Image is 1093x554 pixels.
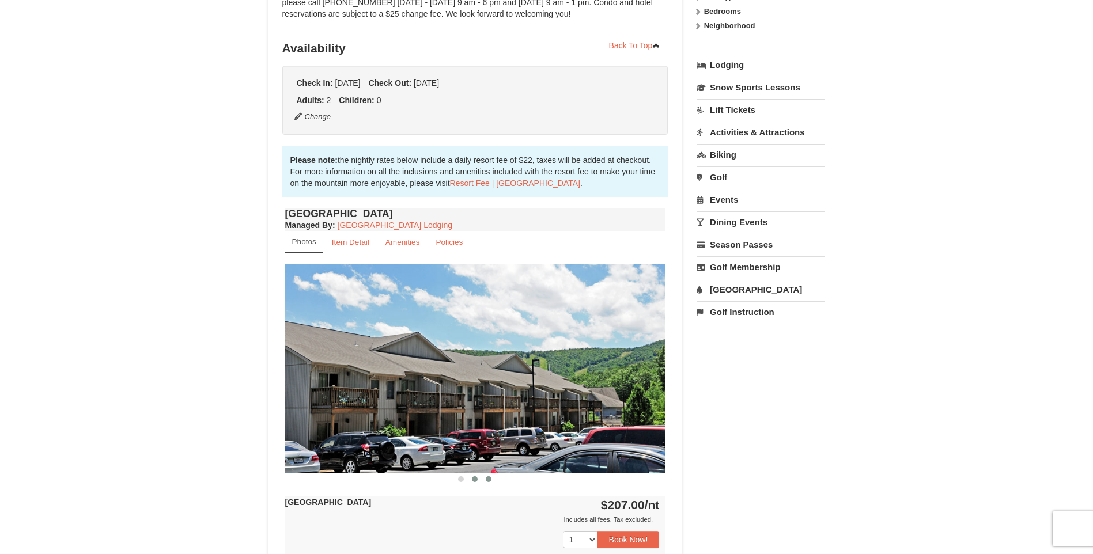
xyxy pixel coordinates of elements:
[285,514,660,525] div: Includes all fees. Tax excluded.
[697,256,825,278] a: Golf Membership
[377,96,381,105] span: 0
[285,231,323,253] a: Photos
[339,96,374,105] strong: Children:
[697,55,825,75] a: Lodging
[697,166,825,188] a: Golf
[597,531,660,548] button: Book Now!
[450,179,580,188] a: Resort Fee | [GEOGRAPHIC_DATA]
[697,301,825,322] a: Golf Instruction
[292,237,316,246] small: Photos
[297,96,324,105] strong: Adults:
[602,37,668,54] a: Back To Top
[327,96,331,105] span: 2
[285,221,335,230] strong: :
[282,37,668,60] h3: Availability
[697,122,825,143] a: Activities & Attractions
[324,231,377,253] a: Item Detail
[697,189,825,210] a: Events
[697,279,825,300] a: [GEOGRAPHIC_DATA]
[332,238,369,246] small: Item Detail
[285,498,372,507] strong: [GEOGRAPHIC_DATA]
[385,238,420,246] small: Amenities
[294,111,332,123] button: Change
[297,78,333,88] strong: Check In:
[436,238,463,246] small: Policies
[428,231,470,253] a: Policies
[697,77,825,98] a: Snow Sports Lessons
[282,146,668,197] div: the nightly rates below include a daily resort fee of $22, taxes will be added at checkout. For m...
[368,78,411,88] strong: Check Out:
[704,7,741,16] strong: Bedrooms
[414,78,439,88] span: [DATE]
[704,21,755,30] strong: Neighborhood
[290,155,338,165] strong: Please note:
[697,211,825,233] a: Dining Events
[285,264,665,472] img: 18876286-35-ea1e1ee8.jpg
[697,144,825,165] a: Biking
[285,221,332,230] span: Managed By
[697,234,825,255] a: Season Passes
[378,231,428,253] a: Amenities
[338,221,452,230] a: [GEOGRAPHIC_DATA] Lodging
[645,498,660,511] span: /nt
[601,498,660,511] strong: $207.00
[335,78,360,88] span: [DATE]
[697,99,825,120] a: Lift Tickets
[285,208,665,219] h4: [GEOGRAPHIC_DATA]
